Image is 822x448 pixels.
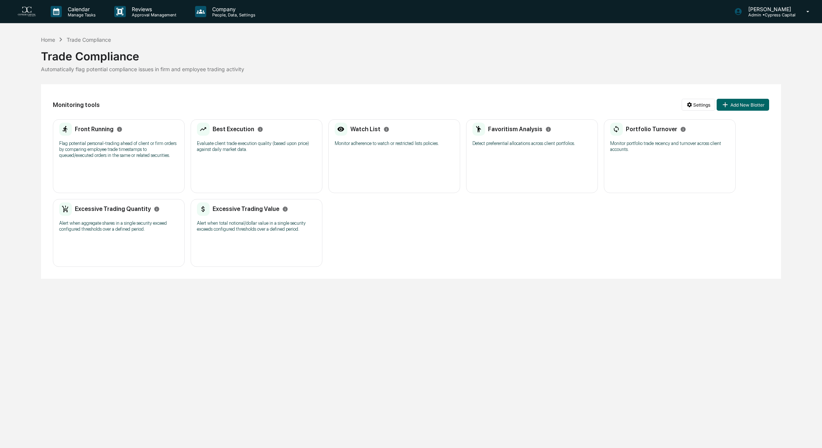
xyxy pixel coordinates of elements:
svg: Info [680,126,686,132]
div: Home [41,37,55,43]
p: [PERSON_NAME] [742,6,796,12]
h2: Excessive Trading Value [213,205,279,212]
div: Automatically flag potential compliance issues in firm and employee trading activity [41,66,781,72]
h2: Excessive Trading Quantity [75,205,151,212]
h2: Favoritism Analysis [488,126,542,133]
p: Monitor adherence to watch or restricted lists policies. [335,141,454,146]
p: Approval Management [126,12,180,18]
div: Trade Compliance [67,37,111,43]
p: Manage Tasks [62,12,99,18]
p: Evaluate client trade execution quality (based upon price) against daily market data. [197,141,316,152]
p: Reviews [126,6,180,12]
svg: Info [257,126,263,132]
svg: Info [545,126,551,132]
p: Alert when total notional/dollar value in a single security exceeds configured thresholds over a ... [197,220,316,232]
p: Admin • Cypress Capital [742,12,796,18]
button: Add New Blotter [717,99,769,111]
p: Calendar [62,6,99,12]
h2: Monitoring tools [53,101,100,108]
h2: Best Execution [213,126,254,133]
p: Monitor portfolio trade recency and turnover across client accounts. [610,141,729,152]
svg: Info [154,206,160,212]
p: Alert when aggregate shares in a single security exceed configured thresholds over a defined period. [59,220,178,232]
img: logo [18,7,36,17]
iframe: Open customer support [798,423,818,444]
div: Trade Compliance [41,44,781,63]
p: Company [206,6,259,12]
h2: Portfolio Turnover [626,126,677,133]
svg: Info [383,126,389,132]
button: Settings [682,99,715,111]
p: People, Data, Settings [206,12,259,18]
h2: Front Running [75,126,114,133]
svg: Info [117,126,122,132]
svg: Info [282,206,288,212]
h2: Watch List [350,126,380,133]
p: Flag potential personal-trading ahead of client or firm orders by comparing employee trade timest... [59,141,178,158]
p: Detect preferential allocations across client portfolios. [472,141,592,146]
